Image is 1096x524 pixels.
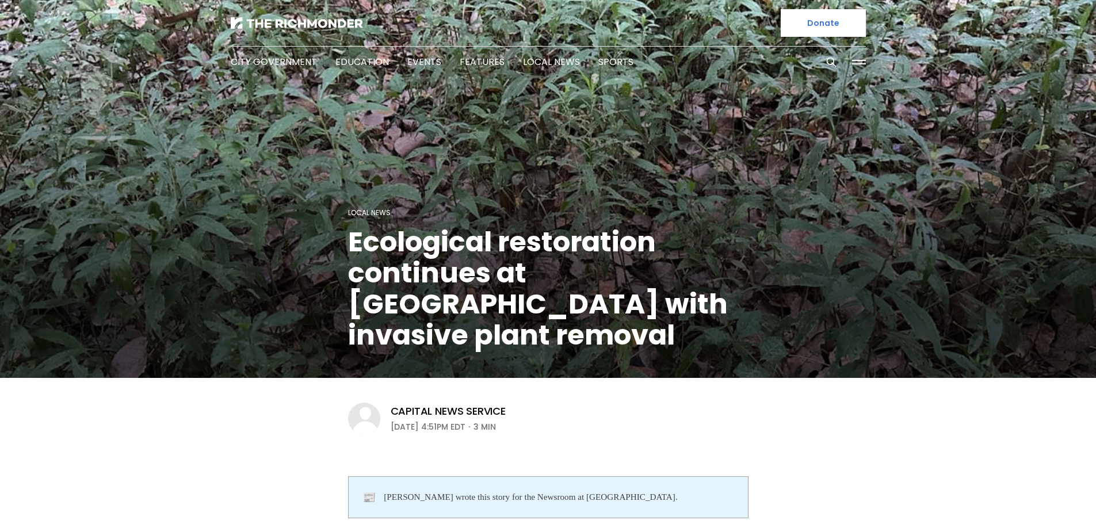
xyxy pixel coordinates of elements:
[231,17,363,29] img: The Richmonder
[391,420,465,434] time: [DATE] 4:51PM EDT
[335,55,389,68] a: Education
[348,208,391,217] a: Local News
[473,420,496,434] span: 3 min
[823,53,840,71] button: Search this site
[391,404,506,418] a: Capital News Service
[523,55,580,68] a: Local News
[362,491,384,504] div: 📰
[781,9,866,37] a: Donate
[348,227,749,351] h1: Ecological restoration continues at [GEOGRAPHIC_DATA] with invasive plant removal
[598,55,633,68] a: Sports
[384,491,677,504] div: [PERSON_NAME] wrote this story for the Newsroom at [GEOGRAPHIC_DATA].
[231,55,317,68] a: City Government
[407,55,441,68] a: Events
[460,55,505,68] a: Features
